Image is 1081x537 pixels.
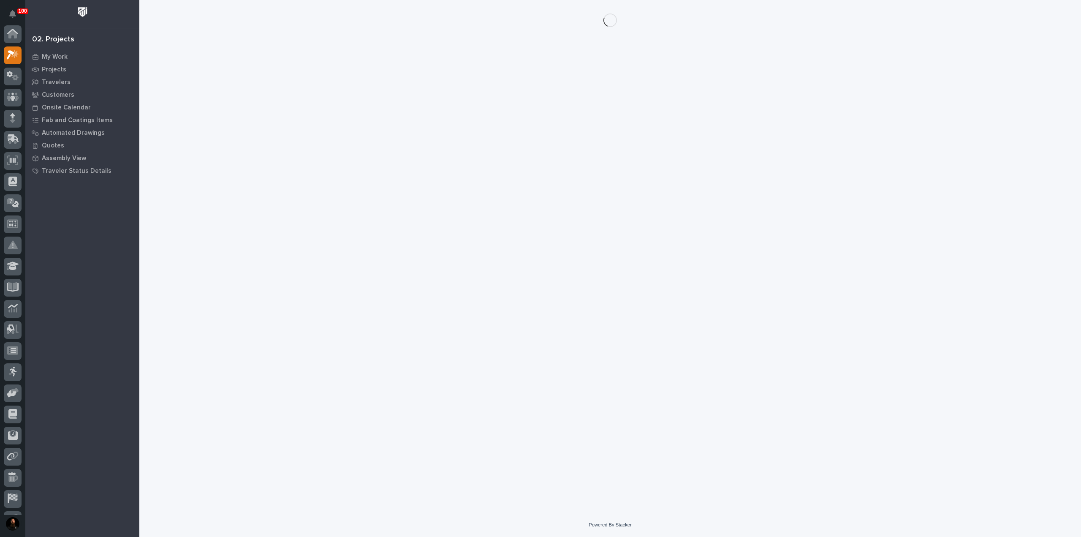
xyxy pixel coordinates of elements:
[25,114,139,126] a: Fab and Coatings Items
[42,155,86,162] p: Assembly View
[25,126,139,139] a: Automated Drawings
[4,5,22,23] button: Notifications
[25,76,139,88] a: Travelers
[25,139,139,152] a: Quotes
[25,50,139,63] a: My Work
[42,91,74,99] p: Customers
[42,129,105,137] p: Automated Drawings
[42,117,113,124] p: Fab and Coatings Items
[42,104,91,112] p: Onsite Calendar
[42,66,66,74] p: Projects
[42,79,71,86] p: Travelers
[25,88,139,101] a: Customers
[11,10,22,24] div: Notifications100
[42,53,68,61] p: My Work
[25,152,139,164] a: Assembly View
[25,63,139,76] a: Projects
[75,4,90,20] img: Workspace Logo
[25,101,139,114] a: Onsite Calendar
[42,142,64,150] p: Quotes
[19,8,27,14] p: 100
[32,35,74,44] div: 02. Projects
[42,167,111,175] p: Traveler Status Details
[25,164,139,177] a: Traveler Status Details
[4,515,22,533] button: users-avatar
[589,522,631,527] a: Powered By Stacker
